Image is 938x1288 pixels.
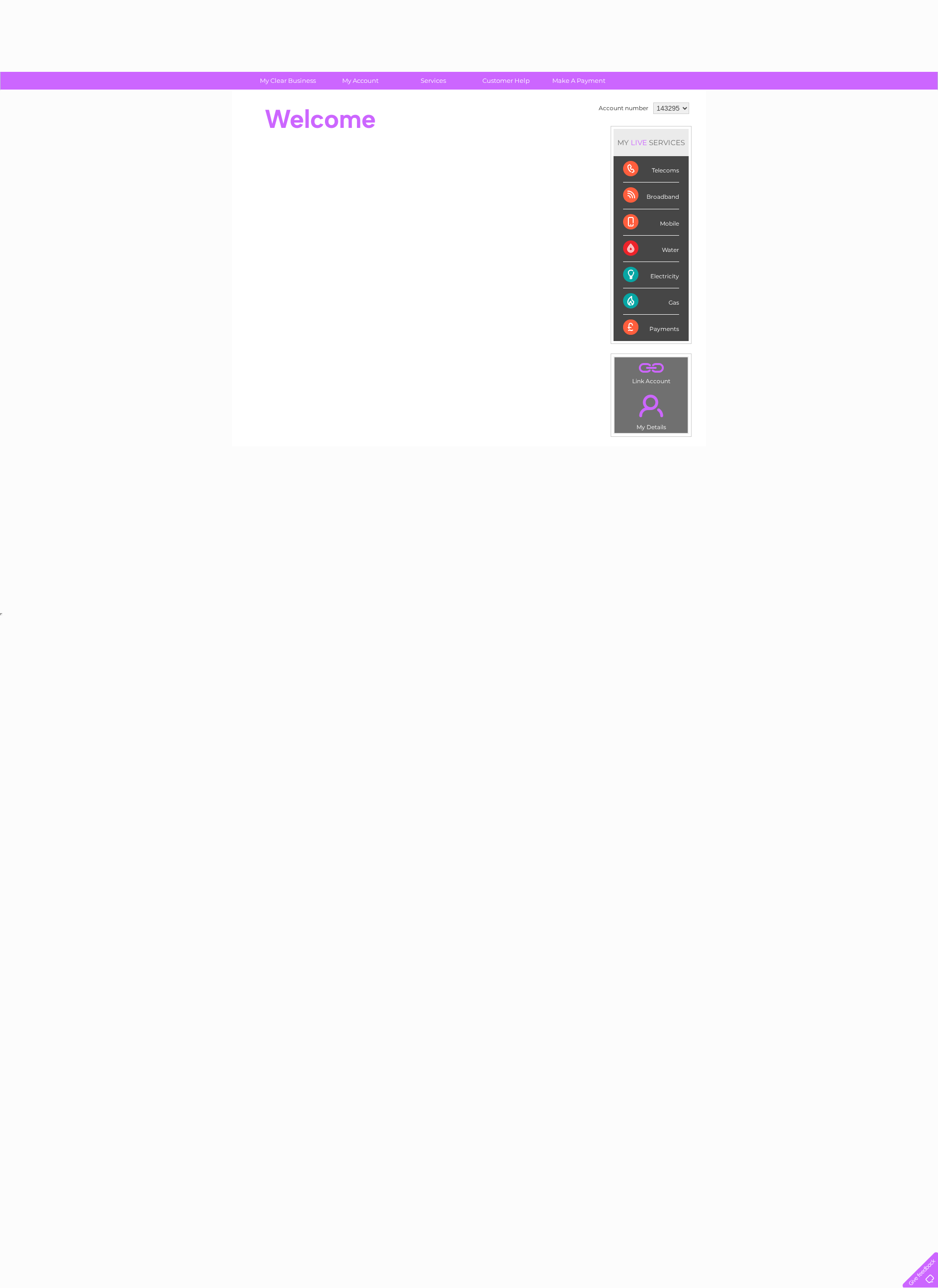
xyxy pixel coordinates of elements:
a: . [617,360,685,376]
div: Telecoms [623,156,679,182]
a: Make A Payment [539,72,618,90]
div: LIVE [629,138,649,147]
div: Electricity [623,262,679,288]
div: MY SERVICES [614,129,689,156]
div: Broadband [623,182,679,209]
a: Services [394,72,473,90]
td: Link Account [614,357,688,387]
div: Water [623,236,679,262]
a: . [617,389,685,422]
a: My Account [321,72,400,90]
div: Mobile [623,209,679,236]
a: Customer Help [467,72,546,90]
div: Payments [623,315,679,341]
td: My Details [614,387,688,433]
td: Account number [596,100,651,116]
div: Gas [623,288,679,315]
a: My Clear Business [248,72,327,90]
